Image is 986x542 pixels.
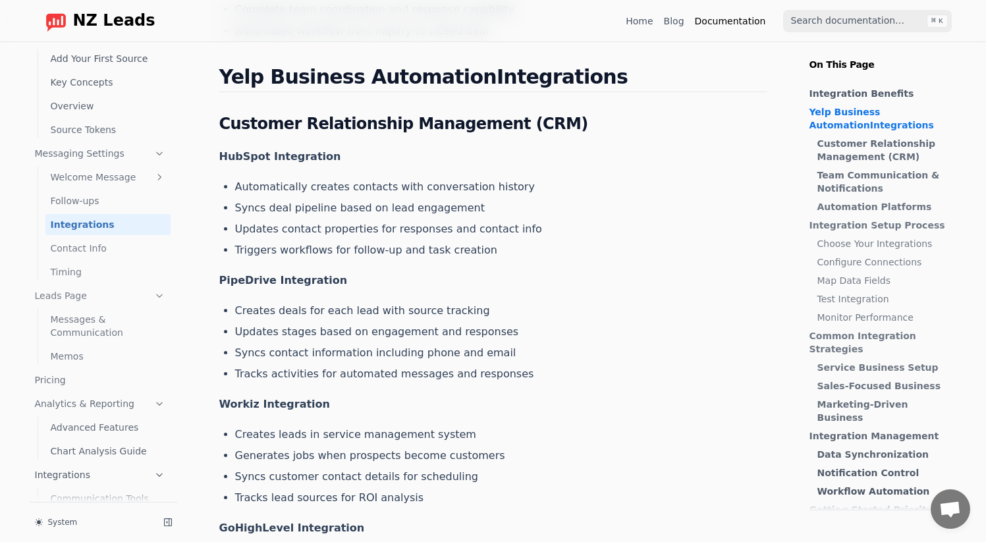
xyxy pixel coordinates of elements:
a: Advanced Features [45,417,171,438]
a: Configure Connections [817,256,950,269]
a: Workflow Automation [817,485,950,498]
a: Chart Analysis Guide [45,441,171,462]
strong: Automation Platforms [817,202,932,212]
a: Test Integration [817,292,950,306]
strong: Yelp Business Automation [219,65,497,88]
li: Triggers workflows for follow-up and task creation [235,242,767,258]
a: Service Business Setup [817,361,950,374]
strong: Yelp Business Automation [809,107,881,130]
a: Contact Info [45,238,171,259]
li: Syncs deal pipeline based on lead engagement [235,200,767,216]
strong: Notification Control [817,468,919,478]
a: Notification Control [817,466,950,479]
a: Memos [45,346,171,367]
strong: Workflow Automation [817,486,930,497]
a: Blog [664,14,684,28]
a: Integration Setup Process [809,219,950,232]
a: Automation Platforms [817,200,950,213]
li: Tracks activities for automated messages and responses [235,366,767,382]
a: Sales-Focused Business [817,379,950,393]
a: Key Concepts [45,72,171,93]
a: Messaging Settings [30,143,171,164]
a: Yelp Business AutomationIntegrations [809,105,950,132]
strong: Sales-Focused Business [817,381,941,391]
span: NZ Leads [73,12,155,30]
h2: Integrations [219,65,767,92]
strong: Team Communication & Notifications [817,170,940,194]
a: Analytics & Reporting [30,393,171,414]
a: Integration Benefits [809,87,950,100]
a: Data Synchronization [817,448,950,461]
strong: HubSpot Integration [219,150,341,163]
a: Communication Tools [45,488,171,509]
li: Tracks lead sources for ROI analysis [235,490,767,506]
a: Leads Page [30,285,171,306]
strong: Customer Relationship Management (CRM) [219,115,588,133]
li: Updates stages based on engagement and responses [235,324,767,340]
a: Common Integration Strategies [809,329,950,356]
strong: PipeDrive Integration [219,274,348,286]
a: Map Data Fields [817,274,950,287]
a: Add Your First Source [45,48,171,69]
li: Syncs contact information including phone and email [235,345,767,361]
a: Follow-ups [45,190,171,211]
li: Updates contact properties for responses and contact info [235,221,767,237]
strong: GoHighLevel Integration [219,522,365,534]
a: Timing [45,261,171,283]
li: Generates jobs when prospects become customers [235,448,767,464]
p: On This Page [799,42,968,71]
li: Creates leads in service management system [235,427,767,443]
li: Automatically creates contacts with conversation history [235,179,767,195]
img: logo [45,11,67,32]
a: Team Communication & Notifications [817,169,950,195]
button: System [30,513,153,531]
li: Creates deals for each lead with source tracking [235,303,767,319]
a: Monitor Performance [817,311,950,324]
a: Customer Relationship Management (CRM) [817,137,950,163]
strong: Service Business Setup [817,362,939,373]
a: Integrations [30,464,171,485]
button: Collapse sidebar [159,513,177,531]
a: Source Tokens [45,119,171,140]
a: Welcome Message [45,167,171,188]
a: Pricing [30,369,171,391]
strong: Customer Relationship Management (CRM) [817,138,935,162]
a: Integration Management [809,429,950,443]
strong: Marketing-Driven Business [817,399,908,423]
li: Syncs customer contact details for scheduling [235,469,767,485]
a: Home [626,14,653,28]
a: Getting Started Priority [809,503,950,516]
strong: Workiz Integration [219,398,330,410]
a: Messages & Communication [45,309,171,343]
a: Home page [35,11,155,32]
strong: Data Synchronization [817,449,929,460]
input: Search documentation… [783,10,952,32]
a: Marketing-Driven Business [817,398,950,424]
a: Integrations [45,214,171,235]
a: Open chat [931,489,970,529]
a: Choose Your Integrations [817,237,950,250]
a: Overview [45,95,171,117]
a: Documentation [695,14,766,28]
